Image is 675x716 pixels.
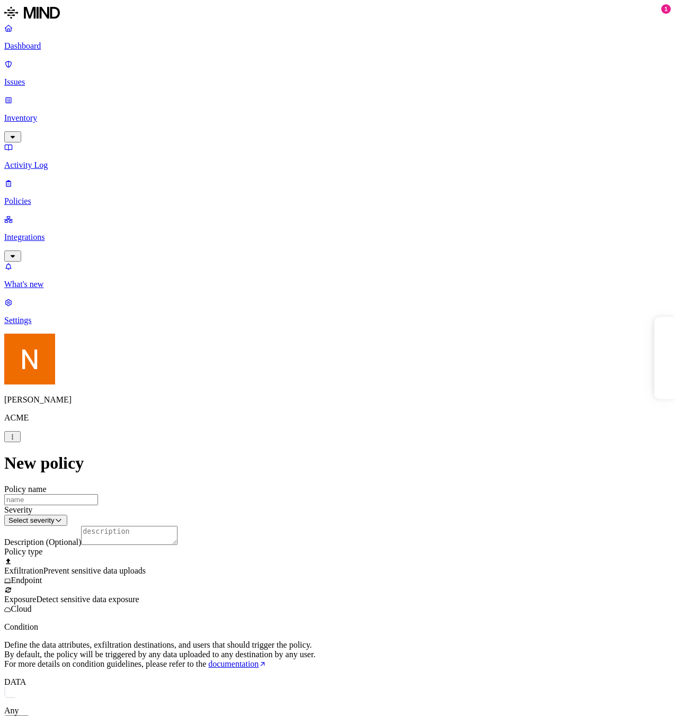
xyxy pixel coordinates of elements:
label: Any [4,706,19,715]
p: Activity Log [4,160,671,170]
label: Severity [4,505,32,514]
span: Exposure [4,595,36,604]
div: Cloud [4,604,671,614]
p: Issues [4,77,671,87]
img: Nitai Mishary [4,334,55,384]
div: 1 [661,4,671,14]
label: Policy type [4,547,42,556]
p: Policies [4,196,671,206]
input: name [4,494,98,505]
span: documentation [208,659,259,668]
p: What's new [4,280,671,289]
img: MIND [4,4,60,21]
a: Integrations [4,214,671,260]
p: Settings [4,316,671,325]
p: ACME [4,413,671,423]
p: Condition [4,622,671,632]
div: Endpoint [4,576,671,585]
a: Inventory [4,95,671,141]
span: Exfiltration [4,566,43,575]
label: Description (Optional) [4,538,81,547]
span: Prevent sensitive data uploads [43,566,146,575]
label: DATA [4,677,26,686]
p: Dashboard [4,41,671,51]
p: Define the data attributes, exfiltration destinations, and users that should trigger the policy. ... [4,640,671,669]
a: Activity Log [4,142,671,170]
p: Inventory [4,113,671,123]
a: MIND [4,4,671,23]
img: vector.svg [4,687,15,704]
p: Integrations [4,232,671,242]
a: documentation [208,659,267,668]
label: Policy name [4,485,47,494]
span: Detect sensitive data exposure [36,595,139,604]
a: Settings [4,298,671,325]
h1: New policy [4,453,671,473]
a: Issues [4,59,671,87]
a: Dashboard [4,23,671,51]
a: What's new [4,262,671,289]
a: Policies [4,178,671,206]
